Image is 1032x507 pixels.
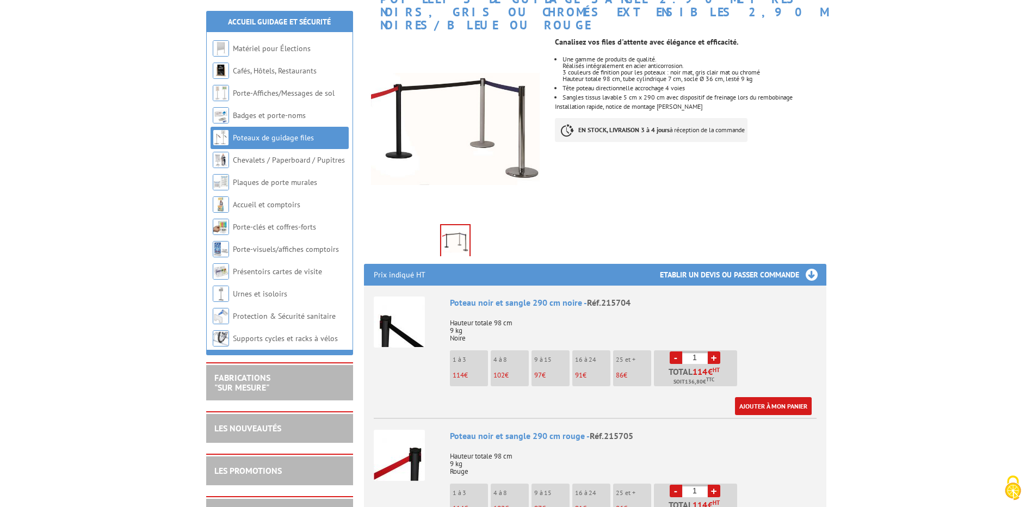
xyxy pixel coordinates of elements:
[374,296,425,348] img: Poteau noir et sangle 290 cm noire
[453,356,488,363] p: 1 à 3
[713,366,720,374] sup: HT
[685,378,703,386] span: 136,80
[233,44,311,53] a: Matériel pour Élections
[213,63,229,79] img: Cafés, Hôtels, Restaurants
[708,367,713,376] span: €
[233,222,316,232] a: Porte-clés et coffres-forts
[450,312,817,342] p: Hauteur totale 98 cm 9 kg Noire
[563,56,826,82] p: Une gamme de produits de qualité. Réalisés intégralement en acier anticorrosion. 3 couleurs de fi...
[228,17,331,27] a: Accueil Guidage et Sécurité
[233,267,322,276] a: Présentoirs cartes de visite
[233,88,335,98] a: Porte-Affiches/Messages de sol
[578,126,670,134] strong: EN STOCK, LIVRAISON 3 à 4 jours
[233,311,336,321] a: Protection & Sécurité sanitaire
[735,397,812,415] a: Ajouter à mon panier
[706,376,714,382] sup: TTC
[233,133,314,143] a: Poteaux de guidage files
[708,485,720,497] a: +
[214,465,282,476] a: LES PROMOTIONS
[213,152,229,168] img: Chevalets / Paperboard / Pupitres
[364,38,547,221] img: guidage_215704.jpg
[670,351,682,364] a: -
[233,110,306,120] a: Badges et porte-noms
[534,372,570,379] p: €
[713,499,720,506] sup: HT
[590,430,633,441] span: Réf.215705
[374,430,425,481] img: Poteau noir et sangle 290 cm rouge
[575,372,610,379] p: €
[213,219,229,235] img: Porte-clés et coffres-forts
[493,489,529,497] p: 4 à 8
[374,264,425,286] p: Prix indiqué HT
[616,356,651,363] p: 25 et +
[534,489,570,497] p: 9 à 15
[670,485,682,497] a: -
[213,286,229,302] img: Urnes et isoloirs
[233,155,345,165] a: Chevalets / Paperboard / Pupitres
[441,225,469,259] img: guidage_215704.jpg
[534,356,570,363] p: 9 à 15
[214,372,270,393] a: FABRICATIONS"Sur Mesure"
[213,40,229,57] img: Matériel pour Élections
[213,241,229,257] img: Porte-visuels/affiches comptoirs
[616,372,651,379] p: €
[660,264,826,286] h3: Etablir un devis ou passer commande
[214,423,281,434] a: LES NOUVEAUTÉS
[616,489,651,497] p: 25 et +
[450,430,817,442] div: Poteau noir et sangle 290 cm rouge -
[453,489,488,497] p: 1 à 3
[493,370,505,380] span: 102
[493,372,529,379] p: €
[453,372,488,379] p: €
[493,356,529,363] p: 4 à 8
[233,289,287,299] a: Urnes et isoloirs
[450,296,817,309] div: Poteau noir et sangle 290 cm noire -
[213,330,229,347] img: Supports cycles et racks à vélos
[575,489,610,497] p: 16 à 24
[233,177,317,187] a: Plaques de porte murales
[657,367,737,386] p: Total
[999,474,1027,502] img: Cookies (fenêtre modale)
[575,370,583,380] span: 91
[233,200,300,209] a: Accueil et comptoirs
[555,32,834,153] div: Installation rapide, notice de montage [PERSON_NAME]
[213,129,229,146] img: Poteaux de guidage files
[213,174,229,190] img: Plaques de porte murales
[213,308,229,324] img: Protection & Sécurité sanitaire
[233,244,339,254] a: Porte-visuels/affiches comptoirs
[587,297,631,308] span: Réf.215704
[453,370,464,380] span: 114
[213,85,229,101] img: Porte-Affiches/Messages de sol
[563,85,826,91] li: Tête poteau directionnelle accrochage 4 voies
[563,94,826,101] li: Sangles tissus lavable 5 cm x 290 cm avec dispositif de freinage lors du rembobinage
[450,445,817,475] p: Hauteur totale 98 cm 9 kg Rouge
[213,107,229,123] img: Badges et porte-noms
[994,470,1032,507] button: Cookies (fenêtre modale)
[673,378,714,386] span: Soit €
[534,370,542,380] span: 97
[616,370,623,380] span: 86
[213,196,229,213] img: Accueil et comptoirs
[555,37,738,47] strong: Canalisez vos files d'attente avec élégance et efficacité.
[575,356,610,363] p: 16 à 24
[233,333,338,343] a: Supports cycles et racks à vélos
[233,66,317,76] a: Cafés, Hôtels, Restaurants
[708,351,720,364] a: +
[213,263,229,280] img: Présentoirs cartes de visite
[693,367,708,376] span: 114
[555,118,747,142] p: à réception de la commande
